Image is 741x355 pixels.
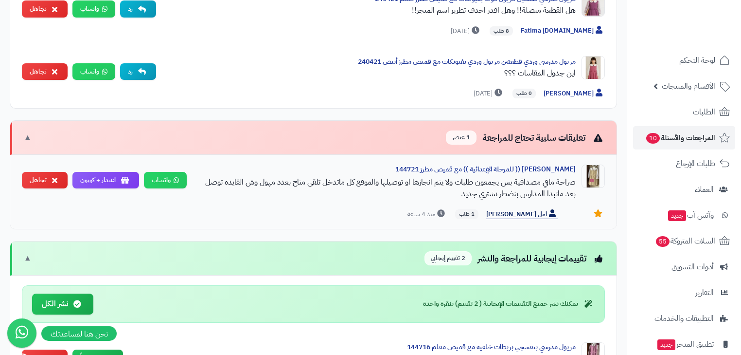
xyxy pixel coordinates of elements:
a: الطلبات [633,100,735,124]
span: المراجعات والأسئلة [645,131,715,145]
span: وآتس آب [667,208,714,222]
img: Product [582,56,605,79]
span: 1 طلب [455,209,478,219]
span: منذ 4 ساعة [407,209,447,219]
span: 10 [646,133,660,144]
span: Fatima [DOMAIN_NAME] [521,26,605,36]
div: صراحة مافي مصداقية بس يجمعون طلبات ولا يتم انجازها او توصيلها والموقع كل ماتدخل تلقى متاح بعدد مه... [194,176,576,200]
span: التقارير [695,286,714,299]
a: واتساب [144,172,187,189]
span: الأقسام والمنتجات [662,79,715,93]
button: رد [120,0,156,18]
span: السلات المتروكة [655,234,715,248]
span: ▼ [24,253,32,264]
div: تقييمات إيجابية للمراجعة والنشر [424,251,605,265]
a: وآتس آبجديد [633,204,735,227]
img: Product [582,165,605,188]
span: ▼ [24,132,32,143]
a: أدوات التسويق [633,255,735,279]
a: واتساب [72,0,115,18]
span: 55 [656,236,670,247]
button: تجاهل [22,0,68,18]
span: التطبيقات والخدمات [654,312,714,325]
span: لوحة التحكم [679,54,715,67]
span: الطلبات [693,105,715,119]
a: التطبيقات والخدمات [633,307,735,330]
span: [DATE] [451,26,482,36]
span: طلبات الإرجاع [676,157,715,170]
span: تطبيق المتجر [656,337,714,351]
button: اعتذار + كوبون [72,172,139,189]
a: السلات المتروكة55 [633,229,735,253]
button: تجاهل [22,63,68,80]
span: 8 طلب [490,26,513,36]
a: مريول مدرسي وردي قطعتين مريول وردي بفيونكات مع قميص مطرز أبيض 240421 [358,56,576,67]
a: واتساب [72,63,115,80]
span: 1 عنصر [446,131,476,145]
span: 2 تقييم إيجابي [424,251,472,265]
div: [PERSON_NAME] (( للمرحلة الإبتدائية )) مع قميص مطرز 144721 [194,165,576,174]
span: جديد [668,210,686,221]
div: تعليقات سلبية تحتاج للمراجعة [446,131,605,145]
span: [PERSON_NAME] [544,89,605,99]
div: اين جدول المقاسات ؟؟؟ [164,67,576,79]
a: طلبات الإرجاع [633,152,735,175]
button: رد [120,63,156,80]
span: جديد [657,339,675,350]
a: المراجعات والأسئلة10 [633,126,735,149]
a: العملاء [633,178,735,201]
div: مريول مدرسي بنفسجي بربطات خلفية مع قميص مقلم 144716 [131,342,576,352]
span: أدوات التسويق [671,260,714,274]
button: نشر الكل [32,294,93,315]
a: التقارير [633,281,735,304]
span: 0 طلب [512,89,536,98]
div: هل القطعة متصلة!! وهل اقدر احدف تطريز اسم المتجر!! [164,4,576,16]
span: [DATE] [474,89,505,98]
div: يمكنك نشر جميع التقييمات الإيجابية ( 2 تقييم) بنقرة واحدة [423,299,595,309]
span: امل [PERSON_NAME] [486,209,558,220]
span: العملاء [695,183,714,196]
button: تجاهل [22,172,68,189]
a: لوحة التحكم [633,49,735,72]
